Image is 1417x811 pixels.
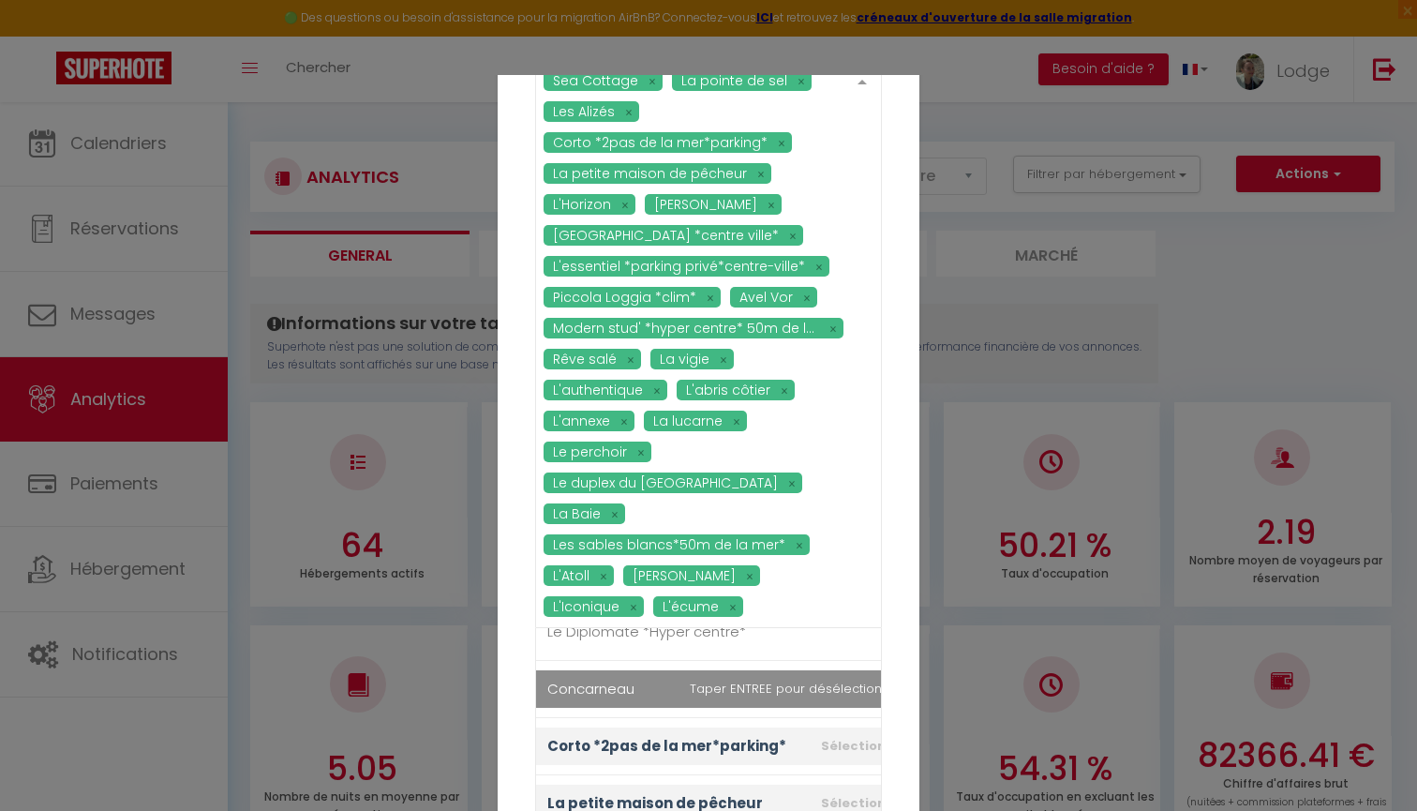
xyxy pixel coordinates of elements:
span: [PERSON_NAME] [633,566,736,585]
span: Piccola Loggia *clim* [553,288,696,307]
span: Les sables blancs*50m de la mer* [553,535,785,554]
span: Corto *2pas de la mer*parking* [553,133,768,152]
span: Le Diplomate *Hyper centre* [547,622,746,641]
span: Concarneau [547,679,634,698]
span: La pointe de sel [681,71,787,90]
span: L'authentique [553,381,643,399]
span: [PERSON_NAME] [654,195,757,214]
span: [GEOGRAPHIC_DATA] *centre ville* [553,226,779,245]
span: Avel Vor [739,288,793,307]
span: L'abris côtier [686,381,770,399]
span: Les Alizés [553,102,615,121]
span: L'annexe [553,412,610,430]
span: La vigie [660,350,709,368]
span: L'essentiel *parking privé*centre-ville* [553,257,805,276]
button: Ouvrir le widget de chat LiveChat [15,8,71,64]
span: Modern stud' *hyper centre* 50m de la mer* [553,319,853,338]
span: La petite maison de pêcheur [553,164,747,183]
span: L'Atoll [553,566,589,585]
span: Sea Cottage [553,71,638,90]
span: L'Iconique [553,597,619,616]
span: L'écume [663,597,719,616]
span: La Baie [553,504,601,523]
span: Le duplex du [GEOGRAPHIC_DATA] [553,473,778,492]
span: Le perchoir [553,443,627,461]
span: L'Horizon [553,195,611,214]
span: La lucarne [653,412,723,430]
span: Rêve salé [553,350,617,368]
span: Corto *2pas de la mer*parking* [547,736,786,756]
